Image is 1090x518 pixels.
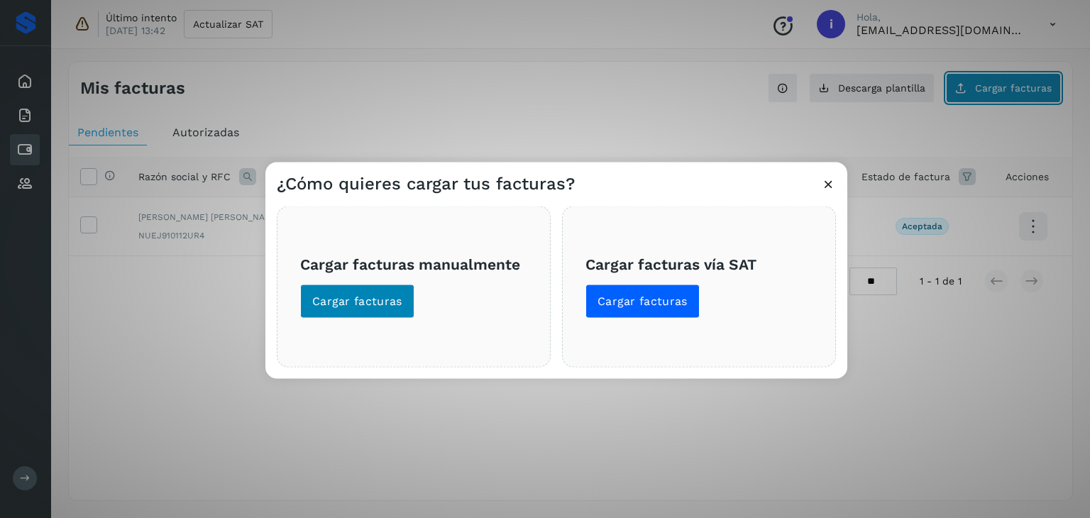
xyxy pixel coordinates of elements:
span: Cargar facturas [598,294,688,309]
h3: Cargar facturas manualmente [300,255,527,272]
span: Cargar facturas [312,294,402,309]
h3: Cargar facturas vía SAT [585,255,813,272]
button: Cargar facturas [300,285,414,319]
h3: ¿Cómo quieres cargar tus facturas? [277,174,575,194]
button: Cargar facturas [585,285,700,319]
